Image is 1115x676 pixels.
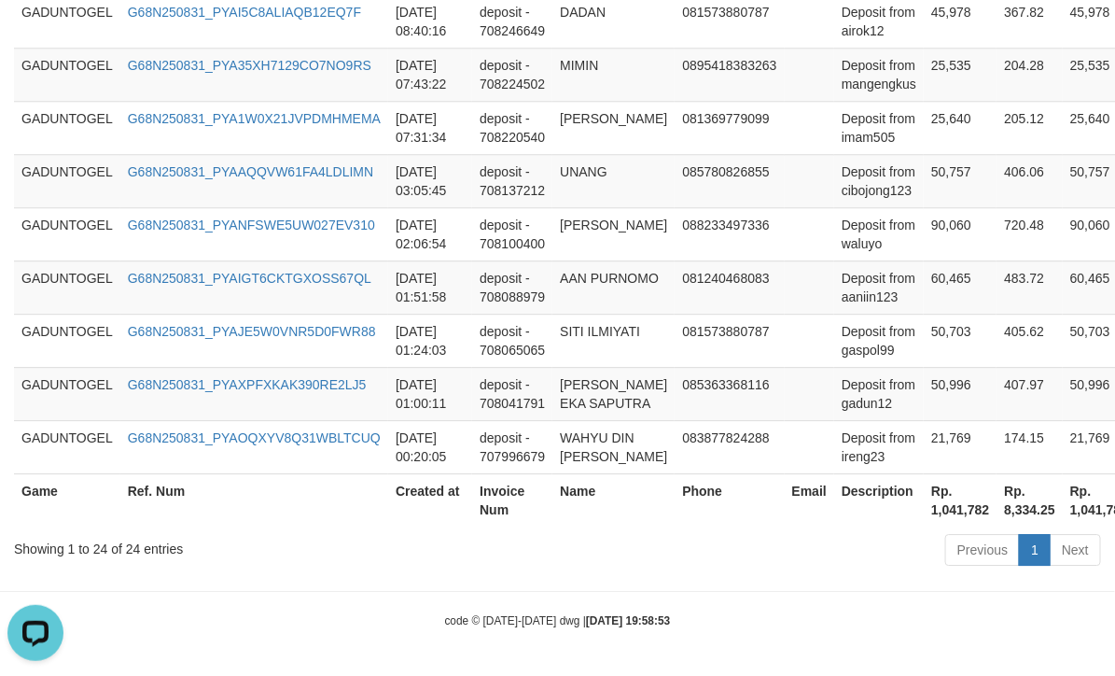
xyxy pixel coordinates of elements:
td: UNANG [552,154,675,207]
td: 21,769 [924,420,997,473]
td: 720.48 [997,207,1062,261]
td: 081369779099 [675,101,784,154]
td: MIMIN [552,48,675,101]
td: 088233497336 [675,207,784,261]
td: [PERSON_NAME] [552,101,675,154]
td: Deposit from aaniin123 [834,261,924,314]
td: AAN PURNOMO [552,261,675,314]
small: code © [DATE]-[DATE] dwg | [445,614,671,627]
td: [DATE] 01:24:03 [388,314,472,367]
td: [PERSON_NAME] EKA SAPUTRA [552,367,675,420]
td: 25,535 [924,48,997,101]
td: 085780826855 [675,154,784,207]
th: Game [14,473,120,527]
td: deposit - 708041791 [472,367,552,420]
td: [DATE] 01:00:11 [388,367,472,420]
td: [DATE] 03:05:45 [388,154,472,207]
td: 483.72 [997,261,1062,314]
div: Showing 1 to 24 of 24 entries [14,532,451,558]
td: 407.97 [997,367,1062,420]
th: Created at [388,473,472,527]
td: 405.62 [997,314,1062,367]
td: Deposit from cibojong123 [834,154,924,207]
td: 083877824288 [675,420,784,473]
th: Rp. 1,041,782 [924,473,997,527]
td: SITI ILMIYATI [552,314,675,367]
td: Deposit from gadun12 [834,367,924,420]
td: GADUNTOGEL [14,420,120,473]
a: G68N250831_PYAI5C8ALIAQB12EQ7F [128,5,361,20]
td: 90,060 [924,207,997,261]
td: deposit - 708224502 [472,48,552,101]
td: deposit - 707996679 [472,420,552,473]
td: GADUNTOGEL [14,207,120,261]
td: 205.12 [997,101,1062,154]
td: GADUNTOGEL [14,367,120,420]
td: GADUNTOGEL [14,314,120,367]
th: Description [834,473,924,527]
th: Invoice Num [472,473,552,527]
td: GADUNTOGEL [14,154,120,207]
td: deposit - 708088979 [472,261,552,314]
td: GADUNTOGEL [14,261,120,314]
td: [DATE] 07:43:22 [388,48,472,101]
td: 50,996 [924,367,997,420]
td: [DATE] 01:51:58 [388,261,472,314]
a: G68N250831_PYANFSWE5UW027EV310 [128,218,375,232]
a: 1 [1019,534,1051,566]
th: Rp. 8,334.25 [997,473,1062,527]
td: 50,757 [924,154,997,207]
a: G68N250831_PYAXPFXKAK390RE2LJ5 [128,377,367,392]
td: deposit - 708220540 [472,101,552,154]
td: 0895418383263 [675,48,784,101]
th: Phone [675,473,784,527]
td: 50,703 [924,314,997,367]
td: deposit - 708065065 [472,314,552,367]
td: Deposit from gaspol99 [834,314,924,367]
td: 204.28 [997,48,1062,101]
button: Open LiveChat chat widget [7,7,63,63]
td: [PERSON_NAME] [552,207,675,261]
th: Ref. Num [120,473,388,527]
a: G68N250831_PYAJE5W0VNR5D0FWR88 [128,324,376,339]
a: G68N250831_PYA35XH7129CO7NO9RS [128,58,371,73]
a: G68N250831_PYAOQXYV8Q31WBLTCUQ [128,430,381,445]
td: 174.15 [997,420,1062,473]
td: 60,465 [924,261,997,314]
a: G68N250831_PYAAQQVW61FA4LDLIMN [128,164,374,179]
td: Deposit from imam505 [834,101,924,154]
td: 081240468083 [675,261,784,314]
td: Deposit from ireng23 [834,420,924,473]
td: deposit - 708137212 [472,154,552,207]
th: Email [785,473,834,527]
td: GADUNTOGEL [14,48,120,101]
td: deposit - 708100400 [472,207,552,261]
td: [DATE] 00:20:05 [388,420,472,473]
td: 081573880787 [675,314,784,367]
a: Next [1050,534,1101,566]
td: GADUNTOGEL [14,101,120,154]
a: Previous [945,534,1020,566]
a: G68N250831_PYA1W0X21JVPDMHMEMA [128,111,381,126]
td: 085363368116 [675,367,784,420]
td: WAHYU DIN [PERSON_NAME] [552,420,675,473]
th: Name [552,473,675,527]
td: 25,640 [924,101,997,154]
strong: [DATE] 19:58:53 [586,614,670,627]
td: Deposit from mangengkus [834,48,924,101]
td: 406.06 [997,154,1062,207]
td: [DATE] 02:06:54 [388,207,472,261]
td: [DATE] 07:31:34 [388,101,472,154]
td: Deposit from waluyo [834,207,924,261]
a: G68N250831_PYAIGT6CKTGXOSS67QL [128,271,371,286]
